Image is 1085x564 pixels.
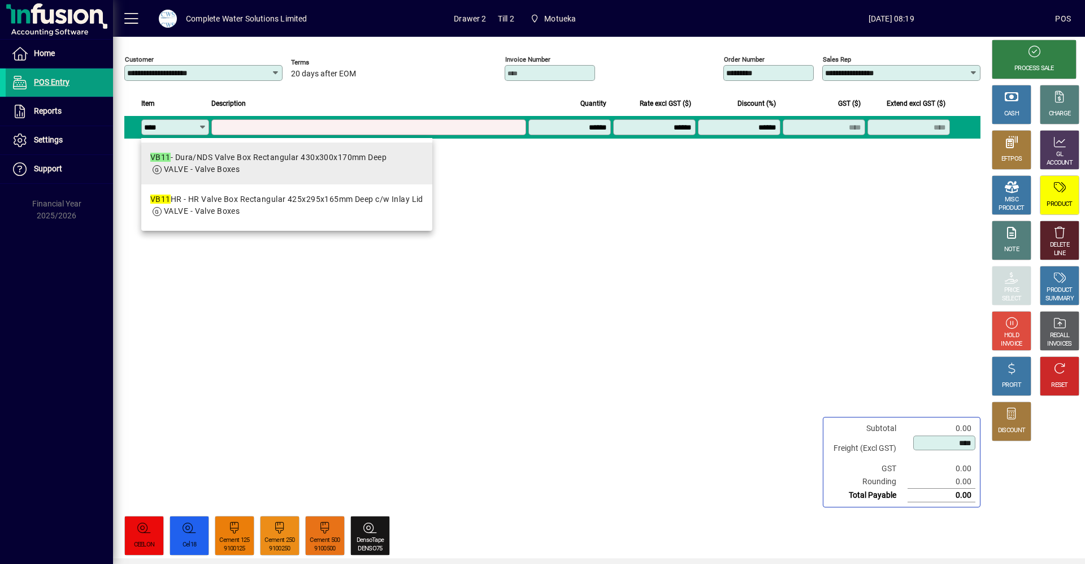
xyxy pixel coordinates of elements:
em: VB11 [150,153,171,162]
span: Item [141,97,155,110]
td: 0.00 [908,462,975,475]
mat-option: VB11HR - HR Valve Box Rectangular 425x295x165mm Deep c/w Inlay Lid [141,184,432,226]
div: DensoTape [357,536,384,545]
div: Cement 125 [219,536,249,545]
div: PRODUCT [999,204,1024,213]
span: Reports [34,106,62,115]
div: - Dura/NDS Valve Box Rectangular 430x300x170mm Deep [150,152,387,163]
div: Cement 250 [264,536,294,545]
mat-label: Invoice number [505,55,550,63]
span: Discount (%) [737,97,776,110]
td: Total Payable [828,489,908,502]
span: [DATE] 08:19 [727,10,1055,28]
span: Extend excl GST ($) [887,97,945,110]
div: CEELON [134,541,155,549]
span: Terms [291,59,359,66]
div: CASH [1004,110,1019,118]
mat-label: Customer [125,55,154,63]
a: Settings [6,126,113,154]
button: Profile [150,8,186,29]
span: Home [34,49,55,58]
div: 9100125 [224,545,245,553]
td: 0.00 [908,422,975,435]
td: 0.00 [908,489,975,502]
div: INVOICE [1001,340,1022,348]
div: LINE [1054,249,1065,258]
div: HR - HR Valve Box Rectangular 425x295x165mm Deep c/w Inlay Lid [150,193,423,205]
div: DENSO75 [358,545,382,553]
span: Description [211,97,246,110]
div: MISC [1005,196,1018,204]
div: CHARGE [1049,110,1071,118]
div: DELETE [1050,241,1069,249]
div: 9100500 [314,545,335,553]
div: PRODUCT [1047,200,1072,209]
div: SUMMARY [1045,295,1074,303]
div: POS [1055,10,1071,28]
div: 9100250 [269,545,290,553]
span: Motueka [544,10,576,28]
span: Settings [34,135,63,144]
em: VB11 [150,195,171,204]
div: INVOICES [1047,340,1071,348]
div: PROFIT [1002,381,1021,390]
div: SELECT [1002,295,1022,303]
span: Motueka [526,8,581,29]
a: Reports [6,97,113,126]
span: 20 days after EOM [291,70,356,79]
td: GST [828,462,908,475]
div: Cement 500 [310,536,340,545]
div: PRICE [1004,286,1019,295]
div: NOTE [1004,246,1019,254]
div: Complete Water Solutions Limited [186,10,307,28]
mat-label: Sales rep [823,55,851,63]
mat-label: Order number [724,55,765,63]
div: GL [1056,150,1064,159]
span: GST ($) [838,97,861,110]
span: POS Entry [34,78,70,87]
div: EFTPOS [1001,155,1022,163]
td: Freight (Excl GST) [828,435,908,462]
a: Home [6,40,113,68]
span: Till 2 [498,10,514,28]
div: DISCOUNT [998,427,1025,435]
a: Support [6,155,113,183]
td: Rounding [828,475,908,489]
span: Drawer 2 [454,10,486,28]
span: VALVE - Valve Boxes [164,165,240,174]
div: RESET [1051,381,1068,390]
div: PROCESS SALE [1014,64,1054,73]
span: VALVE - Valve Boxes [164,206,240,216]
span: Support [34,164,62,173]
div: ACCOUNT [1047,159,1073,167]
td: 0.00 [908,475,975,489]
td: Subtotal [828,422,908,435]
div: PRODUCT [1047,286,1072,295]
div: Cel18 [183,541,197,549]
div: RECALL [1050,331,1070,340]
span: Rate excl GST ($) [640,97,691,110]
span: Quantity [580,97,606,110]
div: HOLD [1004,331,1019,340]
mat-option: VB11 - Dura/NDS Valve Box Rectangular 430x300x170mm Deep [141,143,432,184]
